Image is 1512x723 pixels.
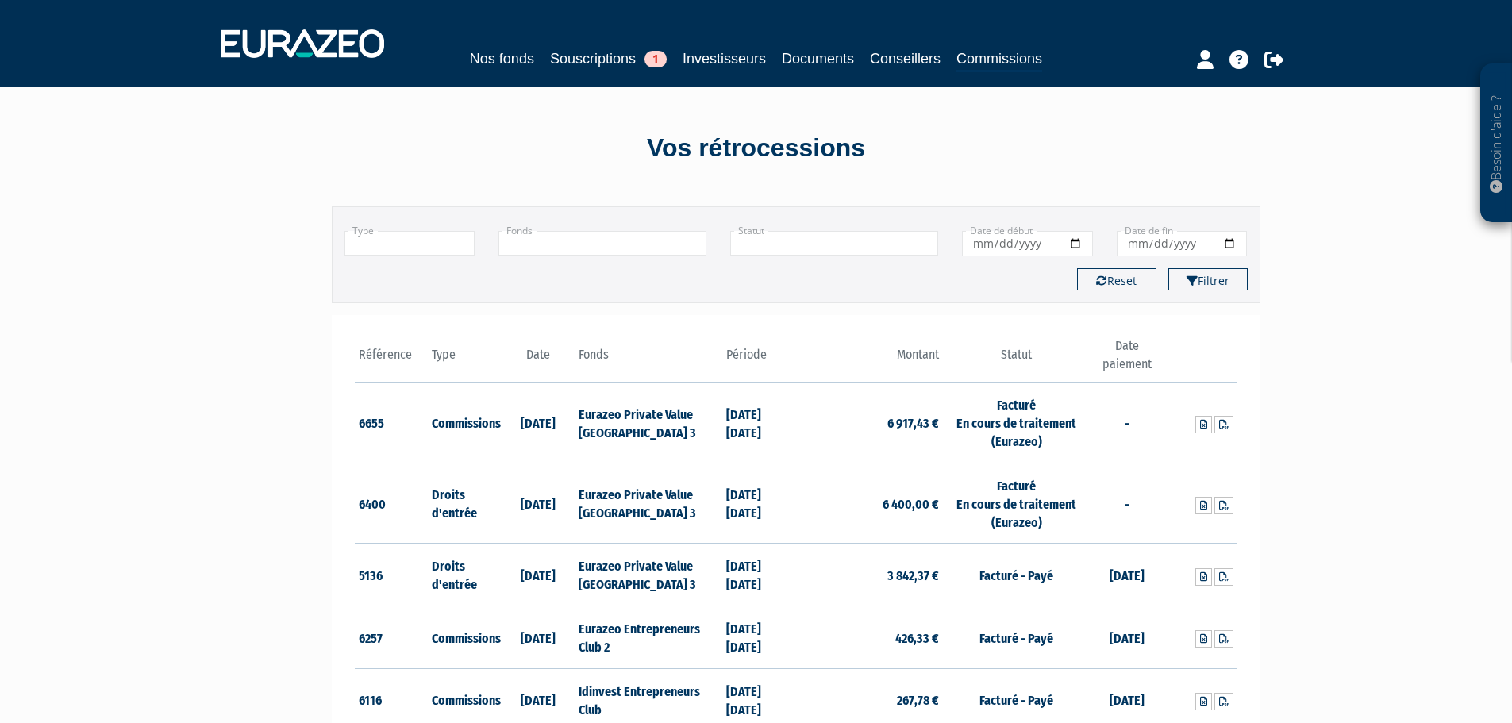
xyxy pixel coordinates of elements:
[428,606,502,669] td: Commissions
[1077,268,1156,290] button: Reset
[943,337,1090,383] th: Statut
[943,383,1090,463] td: Facturé En cours de traitement (Eurazeo)
[1090,463,1164,544] td: -
[796,337,943,383] th: Montant
[221,29,384,58] img: 1732889491-logotype_eurazeo_blanc_rvb.png
[1090,337,1164,383] th: Date paiement
[575,337,721,383] th: Fonds
[355,383,429,463] td: 6655
[355,463,429,544] td: 6400
[796,544,943,606] td: 3 842,37 €
[304,130,1209,167] div: Vos rétrocessions
[956,48,1042,72] a: Commissions
[502,383,575,463] td: [DATE]
[502,606,575,669] td: [DATE]
[355,544,429,606] td: 5136
[943,544,1090,606] td: Facturé - Payé
[782,48,854,70] a: Documents
[575,463,721,544] td: Eurazeo Private Value [GEOGRAPHIC_DATA] 3
[796,463,943,544] td: 6 400,00 €
[722,337,796,383] th: Période
[1168,268,1248,290] button: Filtrer
[355,606,429,669] td: 6257
[470,48,534,70] a: Nos fonds
[683,48,766,70] a: Investisseurs
[428,337,502,383] th: Type
[575,544,721,606] td: Eurazeo Private Value [GEOGRAPHIC_DATA] 3
[575,383,721,463] td: Eurazeo Private Value [GEOGRAPHIC_DATA] 3
[428,463,502,544] td: Droits d'entrée
[644,51,667,67] span: 1
[722,544,796,606] td: [DATE] [DATE]
[722,383,796,463] td: [DATE] [DATE]
[796,383,943,463] td: 6 917,43 €
[428,383,502,463] td: Commissions
[1487,72,1506,215] p: Besoin d'aide ?
[943,606,1090,669] td: Facturé - Payé
[1090,383,1164,463] td: -
[502,337,575,383] th: Date
[428,544,502,606] td: Droits d'entrée
[502,544,575,606] td: [DATE]
[870,48,941,70] a: Conseillers
[796,606,943,669] td: 426,33 €
[502,463,575,544] td: [DATE]
[1090,544,1164,606] td: [DATE]
[575,606,721,669] td: Eurazeo Entrepreneurs Club 2
[550,48,667,70] a: Souscriptions1
[355,337,429,383] th: Référence
[943,463,1090,544] td: Facturé En cours de traitement (Eurazeo)
[722,606,796,669] td: [DATE] [DATE]
[722,463,796,544] td: [DATE] [DATE]
[1090,606,1164,669] td: [DATE]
